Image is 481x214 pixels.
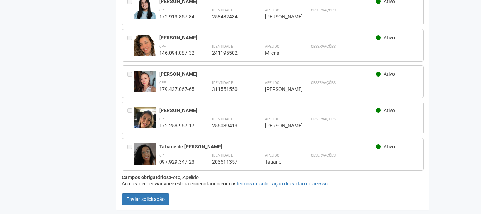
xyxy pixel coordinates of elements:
[127,143,134,165] div: Entre em contato com a Aministração para solicitar o cancelamento ou 2a via
[159,107,376,114] div: [PERSON_NAME]
[212,159,247,165] div: 203511357
[212,8,233,12] strong: Identidade
[127,107,134,129] div: Entre em contato com a Aministração para solicitar o cancelamento ou 2a via
[122,174,424,181] div: Foto, Apelido
[384,71,395,77] span: Ativo
[127,35,134,56] div: Entre em contato com a Aministração para solicitar o cancelamento ou 2a via
[159,71,376,77] div: [PERSON_NAME]
[212,117,233,121] strong: Identidade
[122,181,424,187] div: Ao clicar em enviar você estará concordando com os .
[384,144,395,149] span: Ativo
[212,44,233,48] strong: Identidade
[159,13,194,20] div: 172.913.857-84
[311,117,336,121] strong: Observações
[384,108,395,113] span: Ativo
[236,181,328,187] a: termos de solicitação de cartão de acesso
[265,86,293,92] div: [PERSON_NAME]
[265,117,279,121] strong: Apelido
[265,122,293,129] div: [PERSON_NAME]
[265,81,279,85] strong: Apelido
[265,8,279,12] strong: Apelido
[159,153,166,157] strong: CPF
[159,50,194,56] div: 146.094.087-32
[384,35,395,41] span: Ativo
[127,71,134,92] div: Entre em contato com a Aministração para solicitar o cancelamento ou 2a via
[159,159,194,165] div: 097.929.347-23
[134,71,156,97] img: user.jpg
[159,81,166,85] strong: CPF
[212,86,247,92] div: 311551550
[212,81,233,85] strong: Identidade
[134,107,156,145] img: user.jpg
[159,35,376,41] div: [PERSON_NAME]
[265,50,293,56] div: Milena
[159,8,166,12] strong: CPF
[159,143,376,150] div: Tatiane de [PERSON_NAME]
[212,50,247,56] div: 241195502
[159,86,194,92] div: 179.437.067-65
[311,153,336,157] strong: Observações
[311,81,336,85] strong: Observações
[122,175,170,180] strong: Campos obrigatórios:
[159,44,166,48] strong: CPF
[265,44,279,48] strong: Apelido
[212,153,233,157] strong: Identidade
[134,35,156,63] img: user.jpg
[265,159,293,165] div: Tatiane
[122,193,169,205] button: Enviar solicitação
[134,143,156,169] img: user.jpg
[212,122,247,129] div: 256039413
[265,153,279,157] strong: Apelido
[311,44,336,48] strong: Observações
[311,8,336,12] strong: Observações
[212,13,247,20] div: 258432434
[159,122,194,129] div: 172.258.967-17
[265,13,293,20] div: [PERSON_NAME]
[159,117,166,121] strong: CPF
